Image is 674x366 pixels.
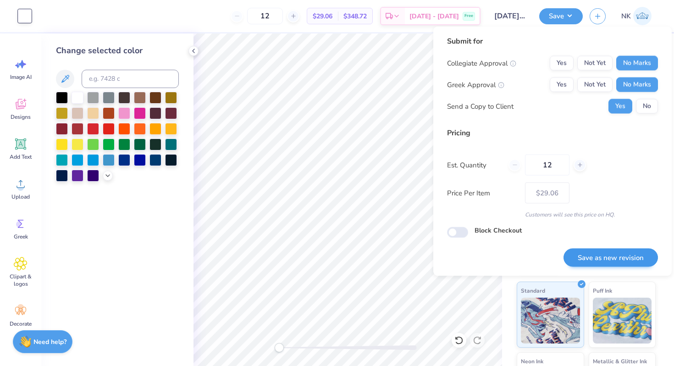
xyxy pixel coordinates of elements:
span: Metallic & Glitter Ink [593,356,647,366]
div: Pricing [447,128,658,139]
label: Block Checkout [475,226,522,235]
span: Greek [14,233,28,240]
span: Decorate [10,320,32,327]
div: Accessibility label [275,343,284,352]
button: Not Yet [577,56,613,71]
span: [DATE] - [DATE] [409,11,459,21]
button: Save as new revision [564,248,658,267]
button: No [636,99,658,114]
span: Add Text [10,153,32,161]
span: Image AI [10,73,32,81]
span: Puff Ink [593,286,612,295]
span: $348.72 [343,11,367,21]
span: $29.06 [313,11,332,21]
button: Save [539,8,583,24]
input: e.g. 7428 c [82,70,179,88]
span: Free [464,13,473,19]
button: Not Yet [577,78,613,92]
div: Greek Approval [447,79,504,90]
span: Designs [11,113,31,121]
div: Submit for [447,36,658,47]
div: Collegiate Approval [447,58,516,68]
span: Clipart & logos [6,273,36,288]
strong: Need help? [33,338,66,346]
input: – – [525,155,569,176]
button: Yes [550,78,574,92]
button: No Marks [616,78,658,92]
label: Price Per Item [447,188,518,198]
a: NK [617,7,656,25]
input: – – [247,8,283,24]
span: Upload [11,193,30,200]
input: Untitled Design [487,7,532,25]
span: NK [621,11,631,22]
span: Standard [521,286,545,295]
div: Send a Copy to Client [447,101,514,111]
button: No Marks [616,56,658,71]
label: Est. Quantity [447,160,502,170]
div: Change selected color [56,44,179,57]
img: Standard [521,298,580,344]
span: Neon Ink [521,356,543,366]
img: Puff Ink [593,298,652,344]
button: Yes [608,99,632,114]
button: Yes [550,56,574,71]
img: Nasrullah Khan [633,7,652,25]
div: Customers will see this price on HQ. [447,211,658,219]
